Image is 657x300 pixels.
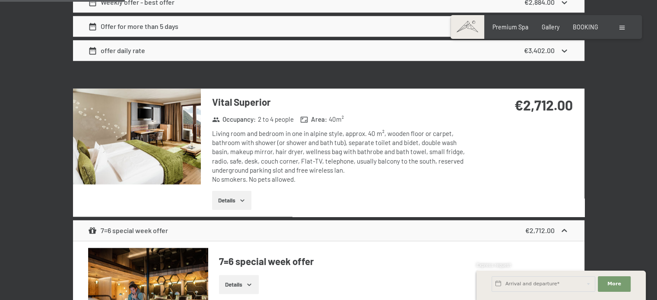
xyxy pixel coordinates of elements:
[524,46,555,54] strong: €3,402.00
[88,21,178,32] div: Offer for more than 5 days
[88,45,145,56] div: offer daily rate
[73,88,201,184] img: mss_renderimg.php
[607,281,621,287] span: More
[88,225,168,236] div: 7=6 special week offer
[476,262,511,268] span: Express request
[212,191,251,210] button: Details
[73,16,584,37] div: Offer for more than 5 days€3,052.00
[258,115,294,124] span: 2 to 4 people
[329,115,344,124] span: 40 m²
[212,115,256,124] strong: Occupancy :
[542,23,559,31] a: Gallery
[212,129,469,184] div: Living room and bedroom in one in alpine style, approx. 40 m², wooden floor or carpet, bathroom w...
[73,40,584,61] div: offer daily rate€3,402.00
[514,97,573,113] strong: €2,712.00
[219,255,569,268] h4: 7=6 special week offer
[219,275,258,294] button: Details
[525,226,555,234] strong: €2,712.00
[598,276,631,292] button: More
[73,220,584,241] div: 7=6 special week offer€2,712.00
[573,23,598,31] a: BOOKING
[300,115,327,124] strong: Area :
[212,95,469,109] h3: Vital Superior
[492,23,528,31] a: Premium Spa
